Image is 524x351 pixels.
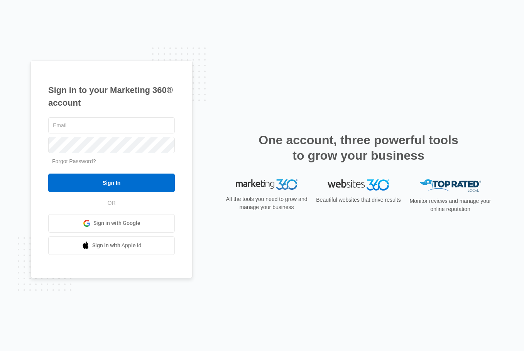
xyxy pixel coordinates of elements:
[256,132,461,163] h2: One account, three powerful tools to grow your business
[52,158,96,164] a: Forgot Password?
[93,219,140,227] span: Sign in with Google
[328,179,389,191] img: Websites 360
[223,195,310,211] p: All the tools you need to grow and manage your business
[419,179,481,192] img: Top Rated Local
[407,197,494,213] p: Monitor reviews and manage your online reputation
[48,214,175,233] a: Sign in with Google
[92,241,142,250] span: Sign in with Apple Id
[315,196,402,204] p: Beautiful websites that drive results
[48,84,175,109] h1: Sign in to your Marketing 360® account
[102,199,121,207] span: OR
[48,117,175,133] input: Email
[48,174,175,192] input: Sign In
[236,179,297,190] img: Marketing 360
[48,236,175,255] a: Sign in with Apple Id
